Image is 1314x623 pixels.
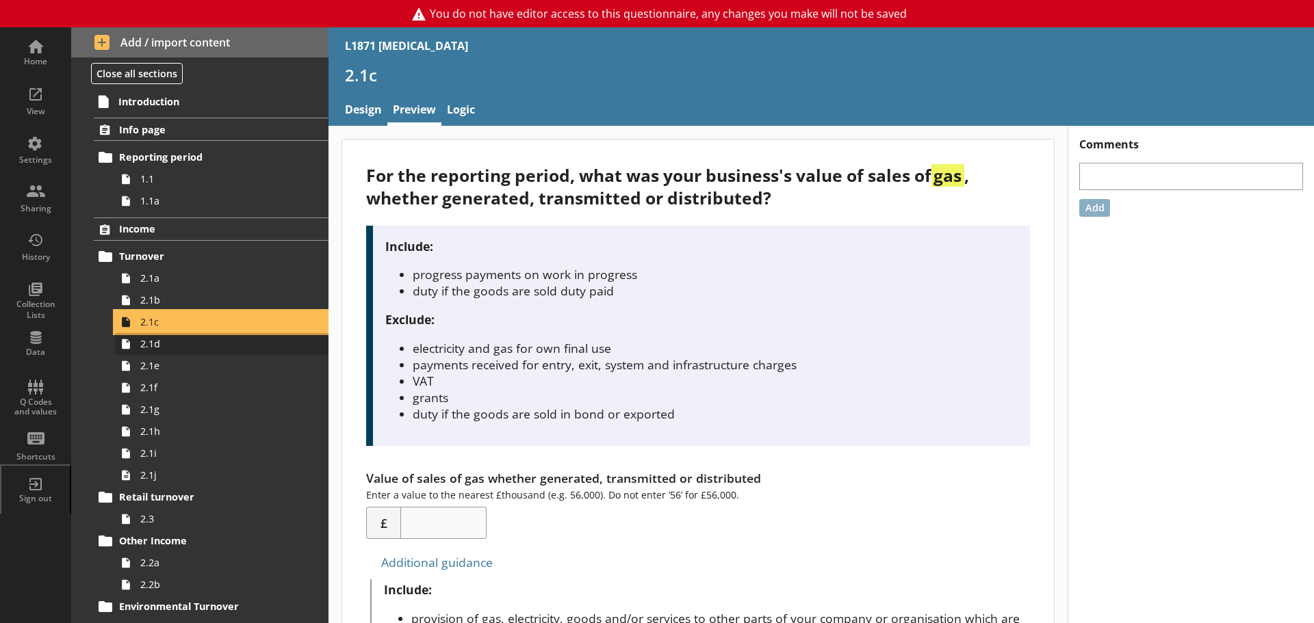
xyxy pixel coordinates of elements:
[12,56,60,67] div: Home
[115,355,328,377] a: 2.1e
[140,315,293,328] span: 2.1c
[339,96,387,126] a: Design
[140,271,293,284] span: 2.1a
[118,95,287,108] span: Introduction
[12,299,60,320] div: Collection Lists
[94,35,306,50] span: Add / import content
[100,530,328,596] li: Other Income2.2a2.2b
[71,27,328,57] button: Add / import content
[12,155,60,165] div: Settings
[119,123,287,136] span: Info page
[140,172,293,185] span: 1.1
[115,442,328,464] a: 2.1i
[12,493,60,504] div: Sign out
[140,447,293,460] span: 2.1i
[931,164,964,187] strong: gas
[366,551,1029,573] div: Additional guidance
[94,246,328,267] a: Turnover
[119,600,287,613] span: Environmental Turnover
[115,190,328,212] a: 1.1a
[140,403,293,416] span: 2.1g
[115,267,328,289] a: 2.1a
[441,96,480,126] a: Logic
[115,508,328,530] a: 2.3
[140,556,293,569] span: 2.2a
[115,289,328,311] a: 2.1b
[140,578,293,591] span: 2.2b
[119,490,287,503] span: Retail turnover
[94,530,328,552] a: Other Income
[115,168,328,190] a: 1.1
[115,574,328,596] a: 2.2b
[413,340,1018,356] li: electricity and gas for own final use
[413,266,1018,282] li: progress payments on work in progress
[71,118,328,211] li: Info pageReporting period1.11.1a
[115,464,328,486] a: 2.1j
[366,164,1029,209] div: For the reporting period, what was your business's value of sales of , whether generated, transmi...
[385,238,433,254] strong: Include:
[413,356,1018,373] li: payments received for entry, exit, system and infrastructure charges
[119,222,287,235] span: Income
[140,337,293,350] span: 2.1d
[94,217,328,241] a: Income
[12,203,60,214] div: Sharing
[12,397,60,417] div: Q Codes and values
[100,146,328,212] li: Reporting period1.11.1a
[115,552,328,574] a: 2.2a
[12,252,60,263] div: History
[94,146,328,168] a: Reporting period
[140,359,293,372] span: 2.1e
[115,333,328,355] a: 2.1d
[12,106,60,117] div: View
[119,150,287,163] span: Reporting period
[93,90,328,112] a: Introduction
[413,406,1018,422] li: duty if the goods are sold in bond or exported
[119,250,287,263] span: Turnover
[385,311,435,328] strong: Exclude:
[119,534,287,547] span: Other Income
[12,451,60,462] div: Shortcuts
[345,38,468,53] div: L1871 [MEDICAL_DATA]
[115,421,328,442] a: 2.1h
[12,347,60,358] div: Data
[115,399,328,421] a: 2.1g
[94,118,328,141] a: Info page
[115,311,328,333] a: 2.1c
[384,581,432,598] strong: Include:
[140,381,293,394] span: 2.1f
[413,282,1018,299] li: duty if the goods are sold duty paid
[100,246,328,486] li: Turnover2.1a2.1b2.1c2.1d2.1e2.1f2.1g2.1h2.1i2.1j
[140,293,293,306] span: 2.1b
[413,389,1018,406] li: grants
[413,373,1018,389] li: VAT
[140,425,293,438] span: 2.1h
[387,96,441,126] a: Preview
[1068,126,1314,152] h1: Comments
[140,468,293,481] span: 2.1j
[100,486,328,530] li: Retail turnover2.3
[115,377,328,399] a: 2.1f
[140,194,293,207] span: 1.1a
[345,64,1298,85] h1: 2.1c
[94,486,328,508] a: Retail turnover
[140,512,293,525] span: 2.3
[94,596,328,618] a: Environmental Turnover
[91,63,183,84] button: Close all sections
